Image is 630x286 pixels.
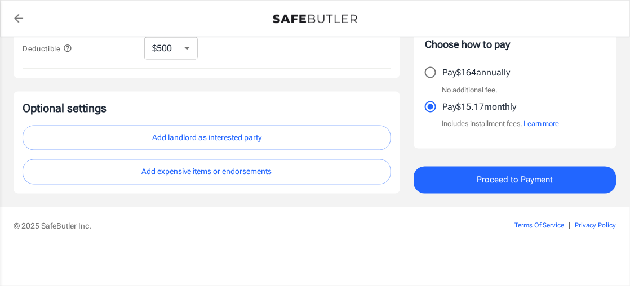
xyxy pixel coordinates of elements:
[569,222,571,230] span: |
[442,66,510,79] p: Pay $164 annually
[23,42,72,55] button: Deductible
[7,7,30,30] a: back to quotes
[442,100,516,114] p: Pay $15.17 monthly
[23,101,391,117] p: Optional settings
[442,119,560,130] p: Includes installment fees.
[414,167,616,194] button: Proceed to Payment
[273,15,357,24] img: Back to quotes
[23,126,391,151] button: Add landlord as interested party
[442,84,498,96] p: No additional fee.
[514,222,565,230] a: Terms Of Service
[425,37,605,52] p: Choose how to pay
[523,119,560,130] button: Learn more
[23,44,72,53] span: Deductible
[14,221,463,232] p: © 2025 SafeButler Inc.
[477,173,553,187] span: Proceed to Payment
[23,159,391,185] button: Add expensive items or endorsements
[575,222,616,230] a: Privacy Policy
